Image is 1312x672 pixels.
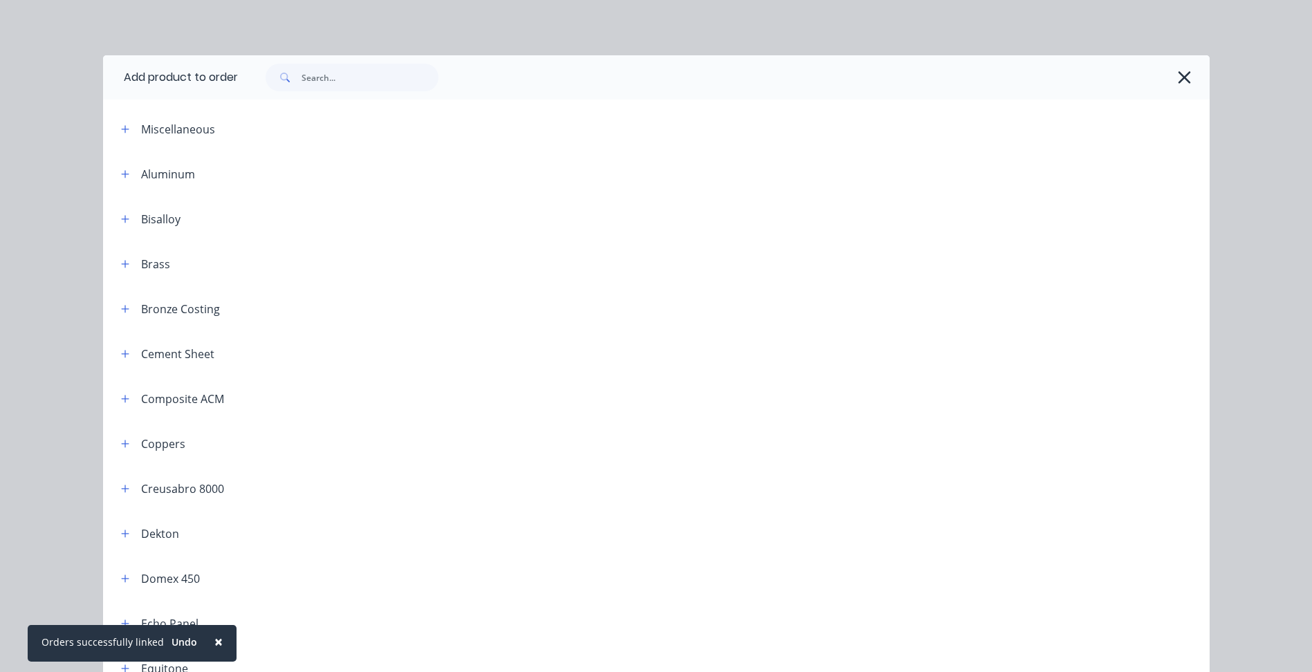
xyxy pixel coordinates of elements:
[141,570,200,587] div: Domex 450
[141,480,224,497] div: Creusabro 8000
[141,346,214,362] div: Cement Sheet
[41,635,164,649] div: Orders successfully linked
[141,166,195,183] div: Aluminum
[141,301,220,317] div: Bronze Costing
[164,632,205,653] button: Undo
[214,632,223,651] span: ×
[141,121,215,138] div: Miscellaneous
[103,55,238,100] div: Add product to order
[141,256,170,272] div: Brass
[141,525,179,542] div: Dekton
[141,391,224,407] div: Composite ACM
[141,211,181,227] div: Bisalloy
[141,436,185,452] div: Coppers
[302,64,438,91] input: Search...
[141,615,198,632] div: Echo Panel
[201,625,237,658] button: Close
